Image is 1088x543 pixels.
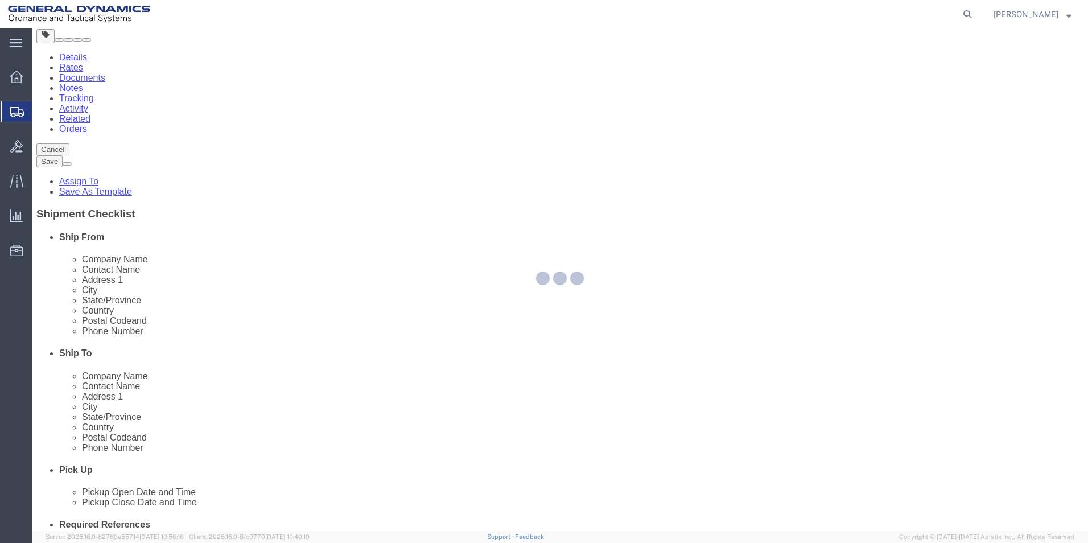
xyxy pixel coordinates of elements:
[515,533,544,540] a: Feedback
[993,7,1072,21] button: [PERSON_NAME]
[899,532,1074,542] span: Copyright © [DATE]-[DATE] Agistix Inc., All Rights Reserved
[994,8,1058,20] span: Brenda Pagan
[189,533,310,540] span: Client: 2025.16.0-8fc0770
[46,533,184,540] span: Server: 2025.16.0-82789e55714
[265,533,310,540] span: [DATE] 10:40:19
[8,6,150,23] img: logo
[139,533,184,540] span: [DATE] 10:56:16
[487,533,516,540] a: Support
